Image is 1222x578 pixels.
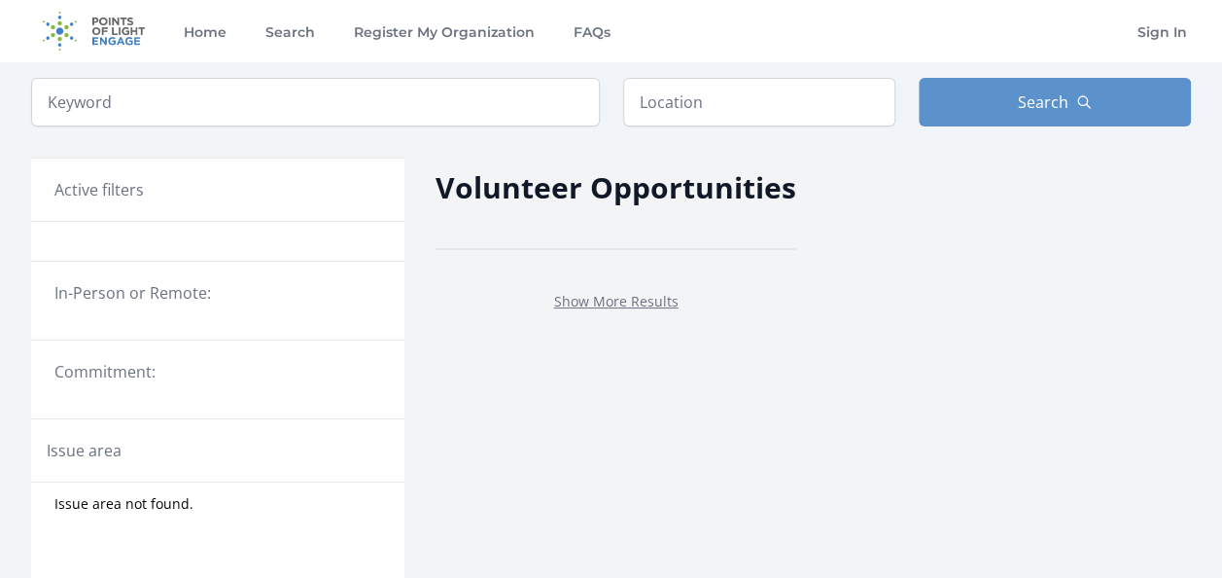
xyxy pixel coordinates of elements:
input: Location [623,78,895,126]
h3: Active filters [54,178,144,201]
legend: Commitment: [54,360,381,383]
a: Show More Results [554,292,679,310]
span: Issue area not found. [54,494,193,514]
button: Search [919,78,1191,126]
span: Search [1018,90,1068,114]
h2: Volunteer Opportunities [436,165,796,209]
legend: In-Person or Remote: [54,281,381,305]
legend: Issue area [47,439,122,462]
input: Keyword [31,78,600,126]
